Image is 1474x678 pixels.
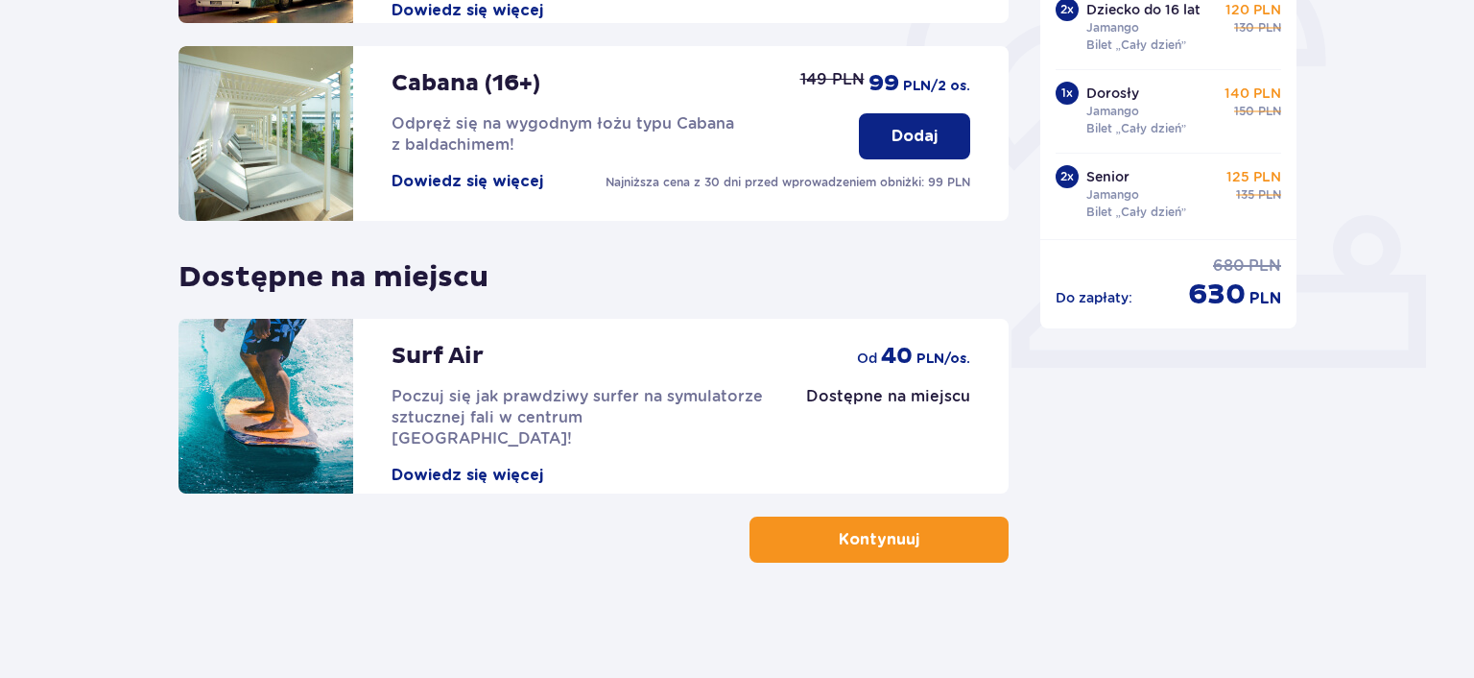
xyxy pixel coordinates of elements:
[1258,186,1281,204] p: PLN
[857,349,877,368] p: od
[806,386,970,407] p: Dostępne na miejscu
[392,387,763,448] span: Poczuj się jak prawdziwy surfer na symulatorze sztucznej fali w centrum [GEOGRAPHIC_DATA]!
[178,244,488,296] p: Dostępne na miejscu
[1056,82,1079,105] div: 1 x
[892,126,938,147] p: Dodaj
[1086,103,1139,120] p: Jamango
[1086,36,1187,54] p: Bilet „Cały dzień”
[1213,255,1245,277] p: 680
[1258,19,1281,36] p: PLN
[881,342,913,371] p: 40
[1086,19,1139,36] p: Jamango
[859,113,970,159] button: Dodaj
[392,342,484,371] p: Surf Air
[178,319,353,494] img: attraction
[1249,288,1281,309] p: PLN
[392,171,543,192] button: Dowiedz się więcej
[800,69,865,90] p: 149 PLN
[606,174,970,191] p: Najniższa cena z 30 dni przed wprowadzeniem obniżki: 99 PLN
[868,69,899,98] p: 99
[1188,277,1246,313] p: 630
[392,69,540,98] p: Cabana (16+)
[1086,204,1187,221] p: Bilet „Cały dzień”
[903,77,970,96] p: PLN /2 os.
[1086,120,1187,137] p: Bilet „Cały dzień”
[1086,84,1139,103] p: Dorosły
[1258,103,1281,120] p: PLN
[392,465,543,486] button: Dowiedz się więcej
[749,517,1009,563] button: Kontynuuj
[1236,186,1254,204] p: 135
[1086,167,1129,186] p: Senior
[1086,186,1139,204] p: Jamango
[1056,165,1079,188] div: 2 x
[839,529,919,550] p: Kontynuuj
[1248,255,1281,277] p: PLN
[916,350,970,369] p: PLN /os.
[1056,288,1132,307] p: Do zapłaty :
[1224,84,1281,103] p: 140 PLN
[392,114,734,154] span: Odpręż się na wygodnym łożu typu Cabana z baldachimem!
[1226,167,1281,186] p: 125 PLN
[178,46,353,221] img: attraction
[1234,19,1254,36] p: 130
[1234,103,1254,120] p: 150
